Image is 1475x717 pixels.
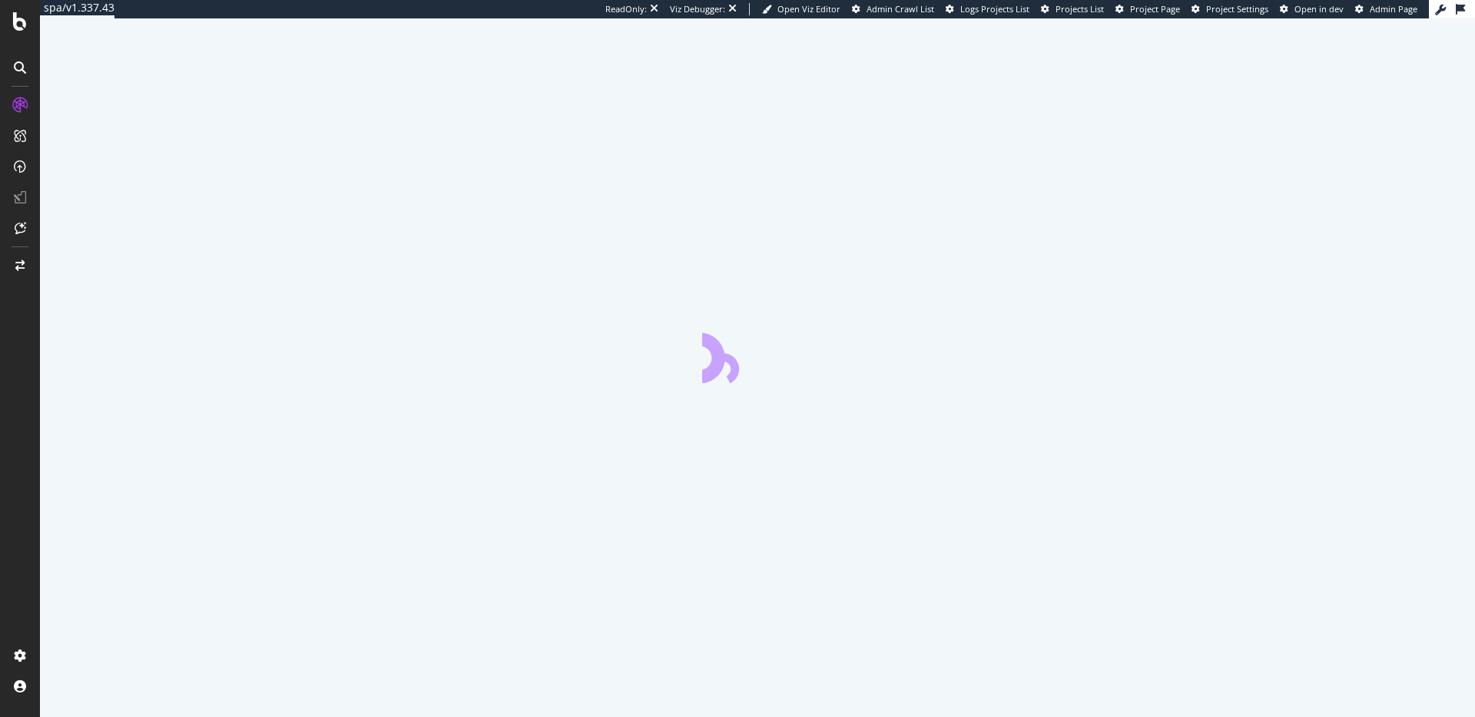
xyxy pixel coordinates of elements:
span: Admin Crawl List [867,3,934,15]
span: Projects List [1056,3,1104,15]
a: Open Viz Editor [762,3,840,15]
div: animation [702,328,813,383]
span: Project Page [1130,3,1180,15]
div: Viz Debugger: [670,3,725,15]
span: Admin Page [1370,3,1417,15]
a: Admin Page [1355,3,1417,15]
a: Projects List [1041,3,1104,15]
div: ReadOnly: [605,3,647,15]
a: Admin Crawl List [852,3,934,15]
span: Project Settings [1206,3,1268,15]
span: Open in dev [1294,3,1344,15]
a: Project Page [1115,3,1180,15]
a: Project Settings [1192,3,1268,15]
a: Logs Projects List [946,3,1029,15]
span: Open Viz Editor [777,3,840,15]
a: Open in dev [1280,3,1344,15]
span: Logs Projects List [960,3,1029,15]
